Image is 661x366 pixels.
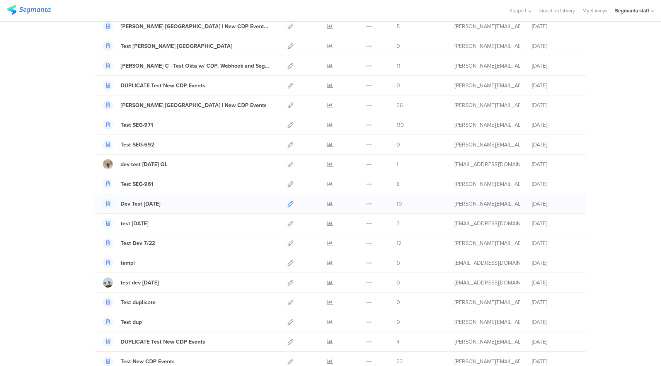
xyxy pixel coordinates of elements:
[103,238,155,248] a: Test Dev 7/22
[532,42,578,50] div: [DATE]
[7,5,51,15] img: segmanta logo
[532,160,578,169] div: [DATE]
[455,220,520,228] div: channelle@segmanta.com
[397,62,400,70] span: 11
[455,82,520,90] div: riel@segmanta.com
[532,82,578,90] div: [DATE]
[532,101,578,109] div: [DATE]
[103,218,148,228] a: test [DATE]
[397,121,404,129] span: 110
[103,80,205,90] a: DUPLICATE Test New CDP Events
[397,279,400,287] span: 0
[455,298,520,306] div: riel@segmanta.com
[532,338,578,346] div: [DATE]
[509,7,526,14] span: Support
[397,239,402,247] span: 12
[532,200,578,208] div: [DATE]
[121,298,156,306] div: Test duplicate
[121,160,167,169] div: dev test july 25 QL
[121,101,267,109] div: Nevin NC | New CDP Events
[455,200,520,208] div: riel@segmanta.com
[455,22,520,31] div: raymund@segmanta.com
[615,7,649,14] div: Segmanta staff
[397,22,400,31] span: 5
[397,298,400,306] span: 0
[397,200,402,208] span: 10
[103,159,167,169] a: dev test [DATE] QL
[121,82,205,90] div: DUPLICATE Test New CDP Events
[121,239,155,247] div: Test Dev 7/22
[121,220,148,228] div: test 7.22.25
[455,121,520,129] div: raymund@segmanta.com
[103,140,154,150] a: Test SEG-692
[532,121,578,129] div: [DATE]
[455,141,520,149] div: raymund@segmanta.com
[532,298,578,306] div: [DATE]
[455,279,520,287] div: eliran@segmanta.com
[121,141,154,149] div: Test SEG-692
[397,220,400,228] span: 3
[532,62,578,70] div: [DATE]
[103,100,267,110] a: [PERSON_NAME] [GEOGRAPHIC_DATA] | New CDP Events
[397,42,400,50] span: 0
[455,259,520,267] div: eliran@segmanta.com
[103,277,159,288] a: test dev [DATE]
[397,141,400,149] span: 0
[397,318,400,326] span: 0
[121,42,232,50] div: Test Nevin NC
[121,318,142,326] div: Test dup
[103,61,271,71] a: [PERSON_NAME] C | Test Okta w/ CDP, Webhook and Segment
[103,297,156,307] a: Test duplicate
[532,22,578,31] div: [DATE]
[532,239,578,247] div: [DATE]
[455,62,520,70] div: raymund@segmanta.com
[121,357,175,366] div: Test New CDP Events
[121,259,135,267] div: templ
[121,22,271,31] div: Nevin NC | New CDP Events, sgrd
[397,101,403,109] span: 36
[532,259,578,267] div: [DATE]
[532,220,578,228] div: [DATE]
[455,42,520,50] div: raymund@segmanta.com
[455,101,520,109] div: raymund@segmanta.com
[103,21,271,31] a: [PERSON_NAME] [GEOGRAPHIC_DATA] | New CDP Events, sgrd
[397,82,400,90] span: 0
[103,179,153,189] a: Test SEG-961
[532,279,578,287] div: [DATE]
[455,239,520,247] div: raymund@segmanta.com
[532,318,578,326] div: [DATE]
[455,357,520,366] div: riel@segmanta.com
[455,318,520,326] div: riel@segmanta.com
[103,317,142,327] a: Test dup
[103,199,160,209] a: Dev Test [DATE]
[455,180,520,188] div: raymund@segmanta.com
[397,259,400,267] span: 0
[455,160,520,169] div: eliran@segmanta.com
[121,279,159,287] div: test dev july 25
[532,180,578,188] div: [DATE]
[103,41,232,51] a: Test [PERSON_NAME] [GEOGRAPHIC_DATA]
[121,121,153,129] div: Test SEG-971
[397,338,400,346] span: 4
[103,258,135,268] a: templ
[397,160,399,169] span: 1
[397,357,403,366] span: 23
[121,180,153,188] div: Test SEG-961
[121,62,271,70] div: Nevin C | Test Okta w/ CDP, Webhook and Segment
[103,120,153,130] a: Test SEG-971
[103,337,205,347] a: DUPLICATE Test New CDP Events
[532,357,578,366] div: [DATE]
[121,338,205,346] div: DUPLICATE Test New CDP Events
[532,141,578,149] div: [DATE]
[455,338,520,346] div: riel@segmanta.com
[121,200,160,208] div: Dev Test 7.22.25
[397,180,400,188] span: 8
